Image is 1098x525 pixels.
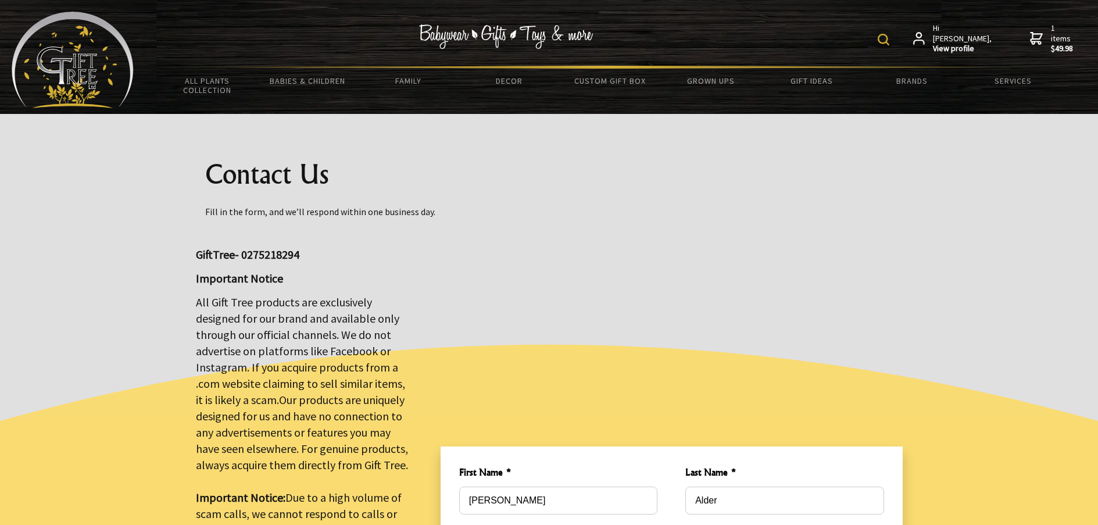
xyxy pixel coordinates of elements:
span: 1 items [1051,23,1074,54]
a: Grown Ups [660,69,761,93]
img: Babyware - Gifts - Toys and more... [12,12,134,108]
a: Decor [459,69,559,93]
input: Last Name * [685,487,884,515]
a: Family [358,69,459,93]
p: Fill in the form, and we’ll respond within one business day. [205,205,893,219]
strong: Important Notice [196,271,283,285]
big: GiftTree- 0275218294 [196,247,299,262]
img: Babywear - Gifts - Toys & more [419,24,593,49]
a: Gift Ideas [761,69,861,93]
h1: Contact Us [205,160,893,188]
span: Hi [PERSON_NAME], [933,23,993,54]
input: First Name * [459,487,657,515]
strong: View profile [933,44,993,54]
a: All Plants Collection [157,69,257,102]
strong: Important Notice: [196,490,285,505]
a: Custom Gift Box [560,69,660,93]
a: Services [963,69,1063,93]
a: Hi [PERSON_NAME],View profile [913,23,993,54]
a: 1 items$49.98 [1030,23,1074,54]
span: First Name * [459,465,657,482]
span: Last Name * [685,465,884,482]
a: Brands [862,69,963,93]
img: product search [878,34,889,45]
strong: $49.98 [1051,44,1074,54]
a: Babies & Children [257,69,358,93]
